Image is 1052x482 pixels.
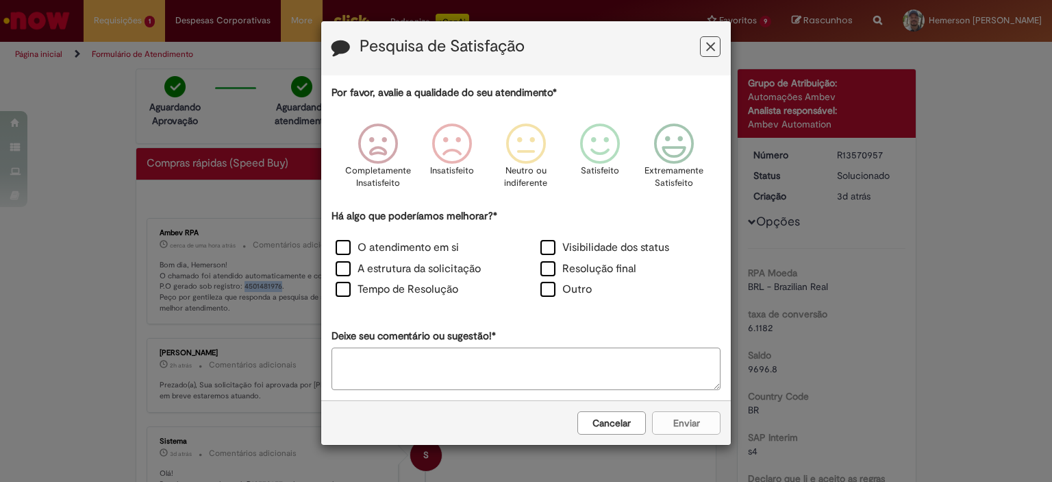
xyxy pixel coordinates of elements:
label: O atendimento em si [336,240,459,256]
p: Extremamente Satisfeito [644,165,703,190]
label: Tempo de Resolução [336,282,458,298]
label: Deixe seu comentário ou sugestão!* [331,329,496,344]
div: Insatisfeito [417,113,487,207]
p: Neutro ou indiferente [501,165,551,190]
div: Completamente Insatisfeito [342,113,412,207]
label: Pesquisa de Satisfação [360,38,525,56]
p: Insatisfeito [430,165,474,178]
label: Visibilidade dos status [540,240,669,256]
button: Cancelar [577,411,646,435]
div: Há algo que poderíamos melhorar?* [331,209,721,302]
p: Satisfeito [581,165,619,178]
label: A estrutura da solicitação [336,261,481,277]
label: Outro [540,282,592,298]
div: Neutro ou indiferente [491,113,561,207]
label: Por favor, avalie a qualidade do seu atendimento* [331,86,557,100]
div: Extremamente Satisfeito [639,113,709,207]
p: Completamente Insatisfeito [345,165,411,190]
label: Resolução final [540,261,636,277]
div: Satisfeito [565,113,635,207]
